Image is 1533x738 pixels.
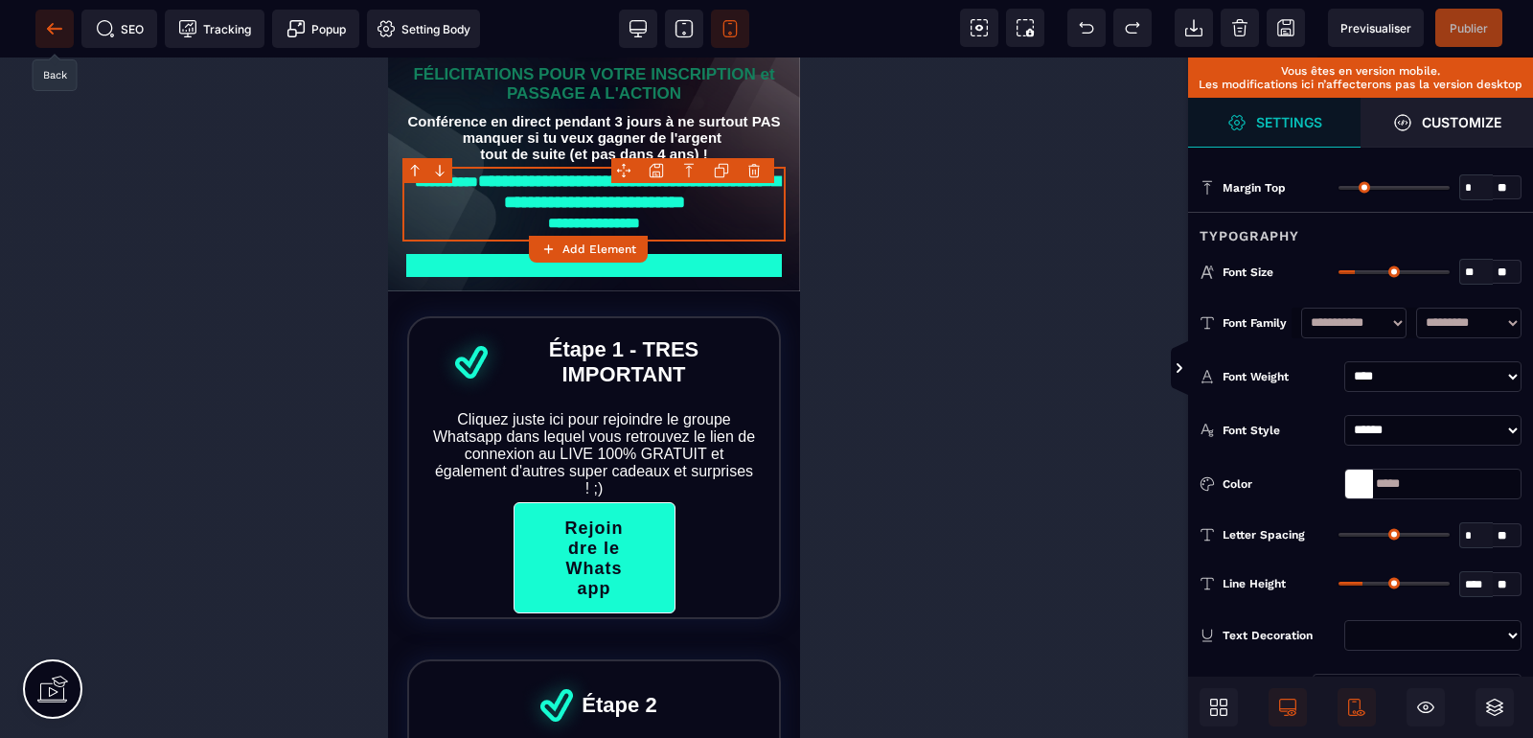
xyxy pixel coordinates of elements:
[529,236,648,263] button: Add Element
[1223,421,1337,440] div: Font Style
[960,9,998,47] span: View components
[129,609,208,687] img: 5b0f7acec7050026322c7a33464a9d2d_df1180c19b023640bdd1f6191e6afa79_big_tick.png
[96,19,144,38] span: SEO
[1223,367,1337,386] div: Font Weight
[1223,265,1273,280] span: Font Size
[49,692,355,736] text: Ajoutez les conférences à votre agenda dès maintenant
[14,51,398,109] text: Conférence en direct pendant 3 jours à ne surtout PAS manquer si tu veux gagner de l'argent tout ...
[1223,576,1286,591] span: Line Height
[1407,688,1445,726] span: Hide/Show Block
[1269,688,1307,726] span: Desktop Only
[1223,626,1337,645] div: Text Decoration
[1006,9,1044,47] span: Screenshot
[1361,98,1533,148] span: Open Style Manager
[1223,180,1286,196] span: Margin Top
[377,19,470,38] span: Setting Body
[1328,9,1424,47] span: Preview
[1476,688,1514,726] span: Open Layers
[1338,688,1376,726] span: Mobile Only
[178,19,251,38] span: Tracking
[189,631,273,665] text: Étape 2
[14,5,398,51] text: FÉLICITATIONS POUR VOTRE INSCRIPTION et PASSAGE A L'ACTION
[1188,98,1361,148] span: Settings
[1188,212,1533,247] div: Typography
[1223,527,1305,542] span: Letter Spacing
[562,242,636,256] strong: Add Element
[1450,21,1488,35] span: Publier
[1198,78,1523,91] p: Les modifications ici n’affecterons pas la version desktop
[1422,115,1501,129] strong: Customize
[126,445,287,556] button: Rejoindre le Whatsapp
[44,265,123,344] img: 5b0f7acec7050026322c7a33464a9d2d_df1180c19b023640bdd1f6191e6afa79_big_tick.png
[286,19,346,38] span: Popup
[44,349,368,445] text: Cliquez juste ici pour rejoindre le groupe Whatsapp dans lequel vous retrouvez le lien de connexi...
[1198,64,1523,78] p: Vous êtes en version mobile.
[1200,688,1238,726] span: Open Blocks
[103,275,368,334] text: Étape 1 - TRES IMPORTANT
[1223,474,1337,494] div: Color
[1256,115,1322,129] strong: Settings
[1223,313,1292,333] div: Font Family
[1340,21,1411,35] span: Previsualiser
